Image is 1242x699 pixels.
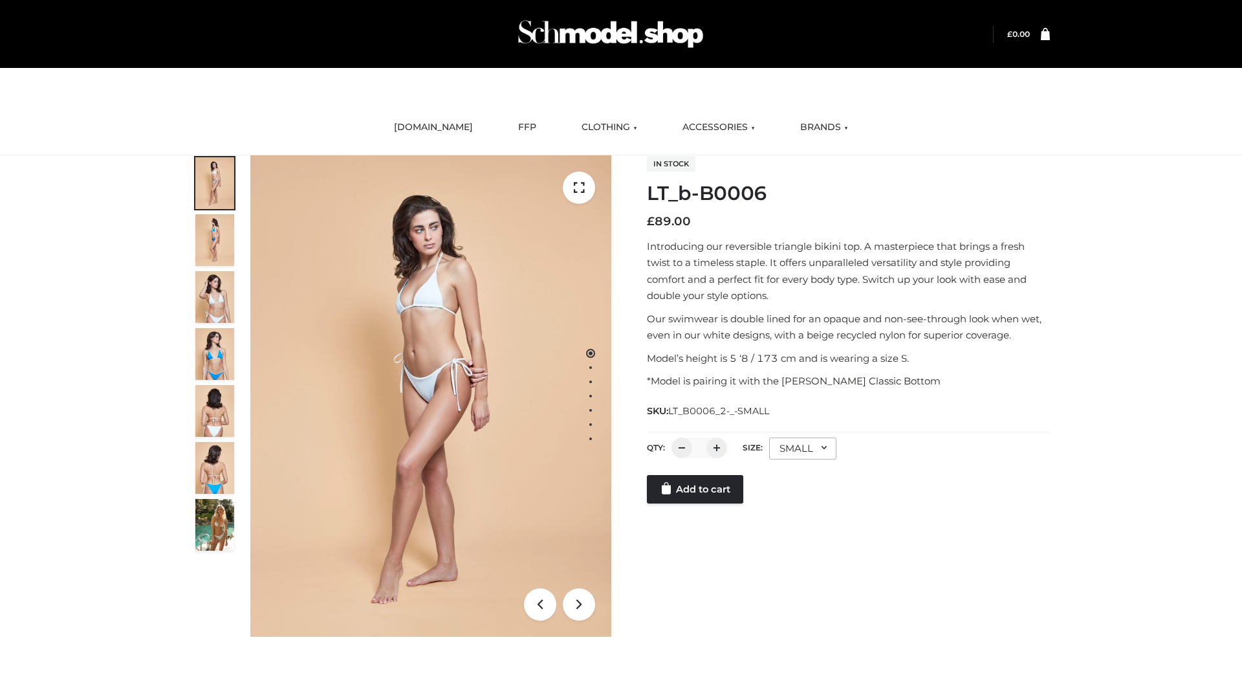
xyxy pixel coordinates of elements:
img: Schmodel Admin 964 [514,8,708,60]
a: CLOTHING [572,113,647,142]
h1: LT_b-B0006 [647,182,1050,205]
img: ArielClassicBikiniTop_CloudNine_AzureSky_OW114ECO_2-scaled.jpg [195,214,234,266]
img: ArielClassicBikiniTop_CloudNine_AzureSky_OW114ECO_4-scaled.jpg [195,328,234,380]
label: Size: [743,443,763,452]
img: ArielClassicBikiniTop_CloudNine_AzureSky_OW114ECO_1-scaled.jpg [195,157,234,209]
img: ArielClassicBikiniTop_CloudNine_AzureSky_OW114ECO_8-scaled.jpg [195,442,234,494]
p: Model’s height is 5 ‘8 / 173 cm and is wearing a size S. [647,350,1050,367]
label: QTY: [647,443,665,452]
span: LT_B0006_2-_-SMALL [668,405,769,417]
img: ArielClassicBikiniTop_CloudNine_AzureSky_OW114ECO_3-scaled.jpg [195,271,234,323]
a: ACCESSORIES [673,113,765,142]
p: Introducing our reversible triangle bikini top. A masterpiece that brings a fresh twist to a time... [647,238,1050,304]
span: £ [647,214,655,228]
p: Our swimwear is double lined for an opaque and non-see-through look when wet, even in our white d... [647,311,1050,344]
bdi: 0.00 [1007,29,1030,39]
img: ArielClassicBikiniTop_CloudNine_AzureSky_OW114ECO_7-scaled.jpg [195,385,234,437]
a: FFP [508,113,546,142]
div: SMALL [769,438,836,460]
a: BRANDS [790,113,858,142]
a: Add to cart [647,475,743,504]
img: ArielClassicBikiniTop_CloudNine_AzureSky_OW114ECO_1 [250,155,611,637]
span: In stock [647,156,695,172]
p: *Model is pairing it with the [PERSON_NAME] Classic Bottom [647,373,1050,390]
bdi: 89.00 [647,214,691,228]
span: £ [1007,29,1012,39]
a: £0.00 [1007,29,1030,39]
a: [DOMAIN_NAME] [384,113,483,142]
span: SKU: [647,403,770,419]
img: Arieltop_CloudNine_AzureSky2.jpg [195,499,234,551]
